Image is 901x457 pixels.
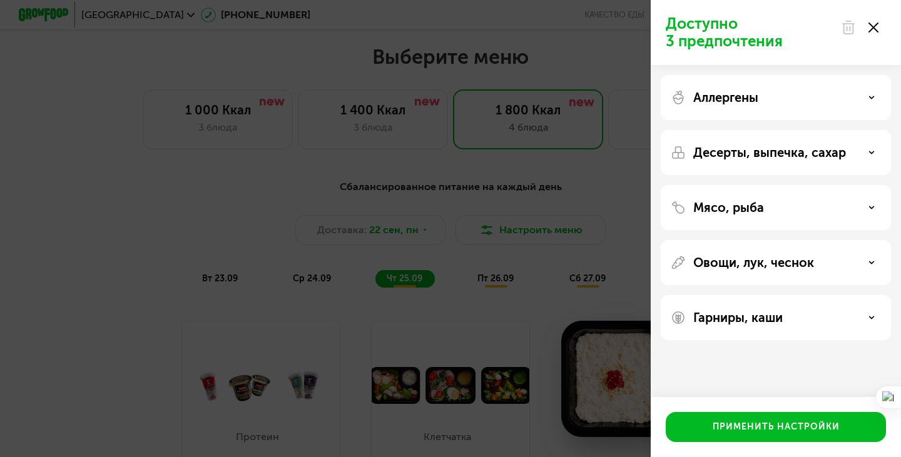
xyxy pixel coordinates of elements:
button: Применить настройки [666,412,886,442]
p: Гарниры, каши [693,310,783,325]
p: Овощи, лук, чеснок [693,255,814,270]
p: Аллергены [693,90,758,105]
p: Десерты, выпечка, сахар [693,145,846,160]
div: Применить настройки [713,421,840,433]
p: Доступно 3 предпочтения [666,15,833,50]
p: Мясо, рыба [693,200,764,215]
